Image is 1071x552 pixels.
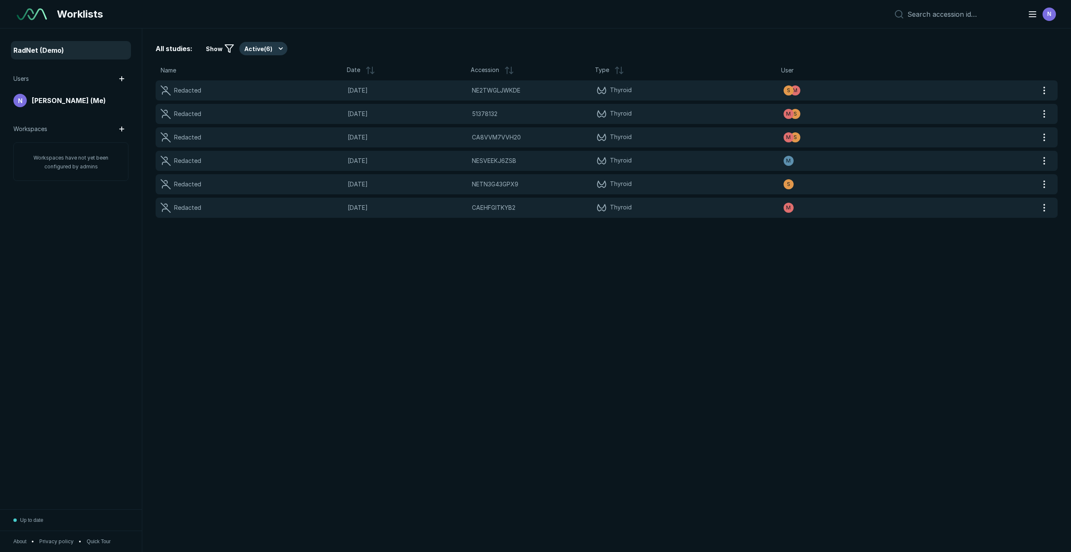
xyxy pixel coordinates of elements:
div: avatar-name [790,85,800,95]
span: M [786,110,791,118]
span: Show [206,44,223,53]
span: • [79,538,82,545]
span: All studies: [156,44,192,54]
img: See-Mode Logo [17,8,47,20]
div: Redacted [174,86,201,95]
div: avatar-name [784,109,794,119]
span: • [31,538,34,545]
span: Name [161,66,176,75]
span: M [793,87,797,94]
span: Up to date [20,516,43,524]
div: avatar-name [784,203,794,213]
span: N [1047,10,1051,18]
button: Active(6) [239,42,287,55]
input: Search accession id… [907,10,1017,18]
span: [DATE] [348,133,467,142]
a: Redacted[DATE]NESVEEKJ6ZSBThyroidavatar-name [156,151,1038,171]
a: RadNet (Demo) [12,42,130,59]
div: avatar-name [13,94,27,107]
span: NE2TWGLJWKDE [472,86,520,95]
div: Redacted [174,109,201,119]
span: N [18,96,23,105]
a: Redacted[DATE]NETN3G43GPX9Thyroidavatar-name [156,174,1038,194]
div: avatar-name [1043,8,1056,21]
span: Type [595,65,609,75]
div: Redacted [174,156,201,165]
span: S [787,181,790,188]
div: Redacted [174,203,201,212]
a: Privacy policy [39,538,74,545]
div: avatar-name [784,156,794,166]
span: Date [347,65,360,75]
span: [DATE] [348,180,467,189]
button: avatar-name [1022,6,1058,23]
span: NESVEEKJ6ZSB [472,156,516,165]
span: Accession [471,65,499,75]
a: Redacted[DATE]CA8VVM7VVH20Thyroidavatar-nameavatar-name [156,127,1038,147]
span: Thyroid [610,203,632,213]
span: Thyroid [610,85,632,95]
span: [DATE] [348,86,467,95]
span: 51378132 [472,109,497,119]
span: CA8VVM7VVH20 [472,133,521,142]
a: Redacted[DATE]NE2TWGLJWKDEThyroidavatar-nameavatar-name [156,80,1038,101]
div: avatar-name [790,132,800,142]
span: CAEHFGITKYB2 [472,203,515,212]
span: Thyroid [610,156,632,166]
span: NETN3G43GPX9 [472,180,518,189]
a: avatar-name[PERSON_NAME] (Me) [12,92,130,109]
span: S [794,110,797,118]
div: avatar-name [790,109,800,119]
span: Workspaces [13,124,47,134]
a: See-Mode Logo [13,5,50,23]
span: [DATE] [348,156,467,165]
span: M [786,134,791,141]
span: RadNet (Demo) [13,45,64,55]
span: Worklists [57,7,103,22]
span: Thyroid [610,179,632,189]
span: Thyroid [610,109,632,119]
button: About [13,538,26,545]
div: Redacted [174,180,201,189]
span: M [786,157,791,165]
button: Quick Tour [87,538,110,545]
div: avatar-name [784,85,794,95]
span: S [794,134,797,141]
span: User [781,66,794,75]
span: [PERSON_NAME] (Me) [32,95,106,106]
a: Redacted[DATE]CAEHFGITKYB2Thyroidavatar-name [156,198,1038,218]
span: [DATE] [348,109,467,119]
span: [DATE] [348,203,467,212]
button: Up to date [13,510,43,531]
div: avatar-name [784,132,794,142]
span: Users [13,74,29,83]
a: Redacted[DATE]51378132Thyroidavatar-nameavatar-name [156,104,1038,124]
span: M [786,204,791,212]
span: Workspaces have not yet been configured by admins [33,155,108,170]
span: Thyroid [610,132,632,142]
div: Redacted [174,133,201,142]
span: S [787,87,790,94]
div: avatar-name [784,179,794,189]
